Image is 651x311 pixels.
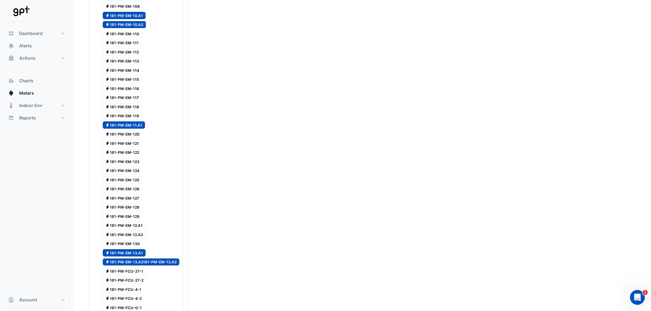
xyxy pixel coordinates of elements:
span: 181-PM-EM-10.A1 [103,12,146,19]
fa-icon: Electricity [105,305,110,310]
app-icon: Dashboard [8,30,14,37]
span: 181-PM-EM-120 [103,131,143,138]
span: Meters [19,90,34,96]
span: 181-PM-EM-113 [103,58,142,65]
fa-icon: Electricity [105,177,110,182]
app-icon: Alerts [8,43,14,49]
fa-icon: Electricity [105,278,110,283]
button: Dashboard [5,27,69,40]
iframe: Intercom live chat [630,290,645,305]
fa-icon: Electricity [105,31,110,36]
fa-icon: Electricity [105,205,110,209]
fa-icon: Electricity [105,132,110,136]
app-icon: Meters [8,90,14,96]
fa-icon: Electricity [105,150,110,155]
button: Meters [5,87,69,99]
fa-icon: Electricity [105,187,110,191]
button: Indoor Env [5,99,69,112]
button: Alerts [5,40,69,52]
span: 181-PM-EM-115 [103,76,142,83]
span: Charts [19,78,33,84]
fa-icon: Electricity [105,214,110,218]
fa-icon: Electricity [105,296,110,301]
span: 181-PM-EM-118 [103,103,142,110]
span: 181-PM-FCU-27-1 [103,267,146,275]
fa-icon: Electricity [105,86,110,91]
span: 181-PM-EM-12.A1 [103,222,146,229]
fa-icon: Electricity [105,196,110,200]
span: 1 [643,290,648,295]
fa-icon: Electricity [105,114,110,118]
span: 181-PM-EM-12.A2 [103,231,146,238]
span: 181-PM-FCU-4-1 [103,286,144,293]
span: 181-PM-EM-130 [103,240,143,248]
span: 181-PM-EM-123 [103,158,143,165]
app-icon: Charts [8,78,14,84]
fa-icon: Electricity [105,168,110,173]
span: 181-PM-FCU-4-2 [103,295,145,302]
fa-icon: Electricity [105,232,110,237]
fa-icon: Electricity [105,223,110,228]
span: 181-PM-EM-117 [103,94,142,102]
span: Actions [19,55,36,61]
span: 181-PM-EM-126 [103,185,143,193]
button: Account [5,294,69,306]
span: 181-PM-EM-13.A2 [103,258,180,266]
fa-icon: Electricity [105,77,110,82]
fa-icon: Electricity [105,4,110,9]
span: 181-PM-EM-128 [103,204,143,211]
span: 181-PM-EM-122 [103,149,142,156]
span: 181-PM-EM-119 [103,112,142,120]
span: 181-PM-EM-124 [103,167,143,175]
app-icon: Reports [8,115,14,121]
app-icon: Indoor Env [8,102,14,109]
fa-icon: Electricity [105,241,110,246]
span: 181-PM-EM-10.A2 [103,21,146,28]
fa-icon: Electricity [105,123,110,127]
fa-icon: Electricity [105,260,110,264]
span: 181-PM-EM-127 [103,194,142,202]
button: Charts [5,75,69,87]
fa-icon: Electricity [105,13,110,18]
app-icon: Actions [8,55,14,61]
span: 181-PM-EM-125 [103,176,143,184]
span: 181-PM-EM-114 [103,67,142,74]
fa-icon: Electricity [105,269,110,273]
span: 181-PM-EM-110 [103,30,142,37]
fa-icon: Electricity [105,59,110,63]
span: 181-PM-EM-129 [103,213,143,220]
span: Reports [19,115,36,121]
fa-icon: Electricity [105,41,110,45]
button: Reports [5,112,69,124]
fa-icon: Electricity [105,95,110,100]
span: Account [19,297,37,303]
fa-icon: Electricity [105,141,110,145]
span: 181-PM-FCU-27-2 [103,277,147,284]
fa-icon: Electricity [105,250,110,255]
span: 181-PM-EM-111 [103,39,142,47]
button: Actions [5,52,69,64]
fa-icon: Electricity [105,22,110,27]
img: Company Logo [7,5,35,17]
span: Alerts [19,43,32,49]
span: Indoor Env [19,102,42,109]
span: 181-PM-EM-109 [103,3,143,10]
span: 181-PM-EM-11.A1 [103,121,145,129]
span: Dashboard [19,30,43,37]
span: 181-PM-EM-13.A1 [103,249,146,257]
fa-icon: Electricity [105,287,110,292]
span: 181-PM-EM-116 [103,85,142,92]
span: 181-PM-EM-121 [103,140,142,147]
fa-icon: Electricity [105,159,110,164]
fa-icon: Electricity [105,104,110,109]
fa-icon: Electricity [105,68,110,72]
span: 181-PM-EM-112 [103,48,142,56]
fa-icon: Electricity [105,50,110,54]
